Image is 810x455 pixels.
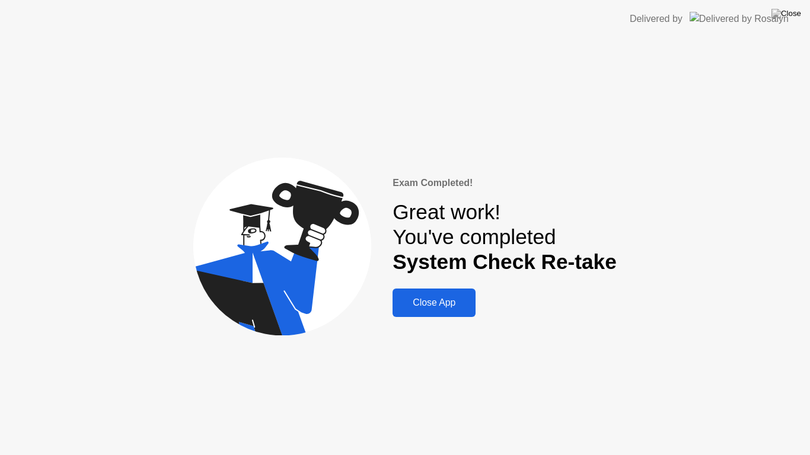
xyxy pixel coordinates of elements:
[690,12,789,25] img: Delivered by Rosalyn
[393,176,616,190] div: Exam Completed!
[396,297,472,308] div: Close App
[771,9,801,18] img: Close
[393,250,616,273] b: System Check Re-take
[393,200,616,275] div: Great work! You've completed
[630,12,683,26] div: Delivered by
[393,289,476,317] button: Close App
